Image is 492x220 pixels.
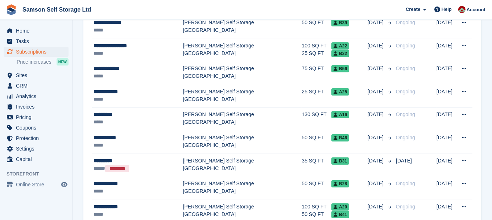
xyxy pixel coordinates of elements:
span: Coupons [16,123,59,133]
span: Home [16,26,59,36]
td: [DATE] [437,38,457,61]
span: A22 [331,42,349,50]
a: menu [4,133,69,143]
span: Tasks [16,36,59,46]
img: stora-icon-8386f47178a22dfd0bd8f6a31ec36ba5ce8667c1dd55bd0f319d3a0aa187defe.svg [6,4,17,15]
td: [PERSON_NAME] Self Storage [GEOGRAPHIC_DATA] [183,153,302,176]
a: menu [4,123,69,133]
span: Storefront [7,170,72,178]
span: B46 [331,134,349,141]
span: Subscriptions [16,47,59,57]
img: Ian [458,6,466,13]
span: Price increases [17,59,51,65]
span: B28 [331,180,349,187]
span: Account [467,6,485,13]
span: [DATE] [368,19,385,26]
span: [DATE] [368,157,385,165]
span: [DATE] [368,111,385,118]
span: Ongoing [396,65,415,71]
span: Create [406,6,420,13]
td: 50 SQ FT [302,130,331,153]
span: [DATE] [368,65,385,72]
a: menu [4,70,69,80]
td: [PERSON_NAME] Self Storage [GEOGRAPHIC_DATA] [183,61,302,84]
a: menu [4,47,69,57]
a: menu [4,112,69,122]
a: menu [4,81,69,91]
td: [DATE] [437,61,457,84]
td: [PERSON_NAME] Self Storage [GEOGRAPHIC_DATA] [183,176,302,199]
a: menu [4,91,69,101]
span: Ongoing [396,20,415,25]
td: [DATE] [437,107,457,130]
span: Sites [16,70,59,80]
a: menu [4,179,69,190]
div: NEW [57,58,69,65]
span: Ongoing [396,43,415,48]
span: Protection [16,133,59,143]
td: 50 SQ FT [302,176,331,199]
a: menu [4,36,69,46]
span: A25 [331,88,349,96]
a: Samson Self Storage Ltd [20,4,94,16]
span: B39 [331,19,349,26]
span: Settings [16,144,59,154]
td: 35 SQ FT [302,153,331,176]
span: [DATE] [368,88,385,96]
td: [DATE] [437,153,457,176]
a: Price increases NEW [17,58,69,66]
span: B32 [331,50,349,57]
span: B56 [331,65,349,72]
td: [PERSON_NAME] Self Storage [GEOGRAPHIC_DATA] [183,15,302,38]
td: [PERSON_NAME] Self Storage [GEOGRAPHIC_DATA] [183,38,302,61]
span: [DATE] [368,180,385,187]
td: [DATE] [437,130,457,153]
span: Ongoing [396,111,415,117]
a: menu [4,144,69,154]
td: [DATE] [437,15,457,38]
span: Invoices [16,102,59,112]
span: Ongoing [396,181,415,186]
a: menu [4,26,69,36]
span: Online Store [16,179,59,190]
span: Pricing [16,112,59,122]
td: [DATE] [437,84,457,107]
span: Help [442,6,452,13]
a: menu [4,154,69,164]
td: 50 SQ FT [302,15,331,38]
span: B41 [331,211,349,218]
a: menu [4,102,69,112]
span: Analytics [16,91,59,101]
td: [DATE] [437,176,457,199]
span: Ongoing [396,135,415,140]
span: CRM [16,81,59,91]
span: Ongoing [396,89,415,94]
td: [PERSON_NAME] Self Storage [GEOGRAPHIC_DATA] [183,130,302,153]
span: A16 [331,111,349,118]
span: A20 [331,203,349,211]
td: 130 SQ FT [302,107,331,130]
td: 100 SQ FT 25 SQ FT [302,38,331,61]
a: Preview store [60,180,69,189]
td: 75 SQ FT [302,61,331,84]
td: [PERSON_NAME] Self Storage [GEOGRAPHIC_DATA] [183,107,302,130]
td: [PERSON_NAME] Self Storage [GEOGRAPHIC_DATA] [183,84,302,107]
span: [DATE] [368,203,385,211]
span: [DATE] [368,42,385,50]
span: Capital [16,154,59,164]
span: [DATE] [368,134,385,141]
td: 25 SQ FT [302,84,331,107]
span: [DATE] [396,158,412,164]
span: B31 [331,157,349,165]
span: Ongoing [396,204,415,210]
